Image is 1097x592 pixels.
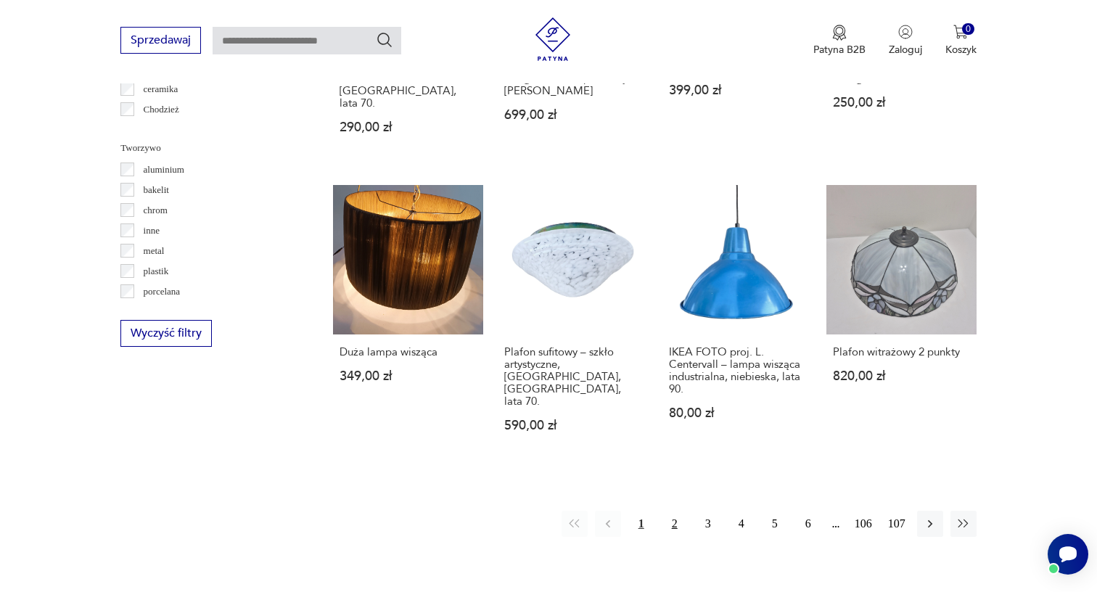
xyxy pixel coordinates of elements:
[962,23,974,36] div: 0
[833,60,970,85] h3: Lampa, POLAM GDAŃSK vintage industrial
[144,304,173,320] p: porcelit
[340,346,477,358] h3: Duża lampa wisząca
[945,43,977,57] p: Koszyk
[889,25,922,57] button: Zaloguj
[498,185,648,461] a: Plafon sufitowy – szkło artystyczne, Limburg, Niemcy, lata 70.Plafon sufitowy – szkło artystyczne...
[504,60,641,97] h3: Lampa wisząca, duński design, lata 70., produkcja: [PERSON_NAME]
[669,84,806,96] p: 399,00 zł
[531,17,575,61] img: Patyna - sklep z meblami i dekoracjami vintage
[144,162,184,178] p: aluminium
[669,407,806,419] p: 80,00 zł
[144,81,178,97] p: ceramika
[144,284,181,300] p: porcelana
[832,25,847,41] img: Ikona medalu
[120,320,212,347] button: Wyczyść filtry
[144,263,169,279] p: plastik
[795,511,821,537] button: 6
[813,25,866,57] button: Patyna B2B
[144,182,169,198] p: bakelit
[662,185,813,461] a: IKEA FOTO proj. L. Centervall – lampa wisząca industrialna, niebieska, lata 90.IKEA FOTO proj. L....
[953,25,968,39] img: Ikona koszyka
[833,96,970,109] p: 250,00 zł
[898,25,913,39] img: Ikonka użytkownika
[504,419,641,432] p: 590,00 zł
[340,60,477,110] h3: Plafon / kinkiet firmy Honsel, [GEOGRAPHIC_DATA], lata 70.
[695,511,721,537] button: 3
[144,223,160,239] p: inne
[504,346,641,408] h3: Plafon sufitowy – szkło artystyczne, [GEOGRAPHIC_DATA], [GEOGRAPHIC_DATA], lata 70.
[628,511,654,537] button: 1
[333,185,483,461] a: Duża lampa wiszącaDuża lampa wisząca349,00 zł
[850,511,876,537] button: 106
[762,511,788,537] button: 5
[884,511,910,537] button: 107
[669,346,806,395] h3: IKEA FOTO proj. L. Centervall – lampa wisząca industrialna, niebieska, lata 90.
[813,25,866,57] a: Ikona medaluPatyna B2B
[144,243,165,259] p: metal
[120,36,201,46] a: Sprzedawaj
[144,102,179,118] p: Chodzież
[376,31,393,49] button: Szukaj
[120,27,201,54] button: Sprzedawaj
[813,43,866,57] p: Patyna B2B
[826,185,977,461] a: Plafon witrażowy 2 punktyPlafon witrażowy 2 punkty820,00 zł
[728,511,755,537] button: 4
[833,346,970,358] h3: Plafon witrażowy 2 punkty
[1048,534,1088,575] iframe: Smartsupp widget button
[144,122,178,138] p: Ćmielów
[889,43,922,57] p: Zaloguj
[340,121,477,133] p: 290,00 zł
[120,140,298,156] p: Tworzywo
[504,109,641,121] p: 699,00 zł
[945,25,977,57] button: 0Koszyk
[662,511,688,537] button: 2
[340,370,477,382] p: 349,00 zł
[144,202,168,218] p: chrom
[833,370,970,382] p: 820,00 zł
